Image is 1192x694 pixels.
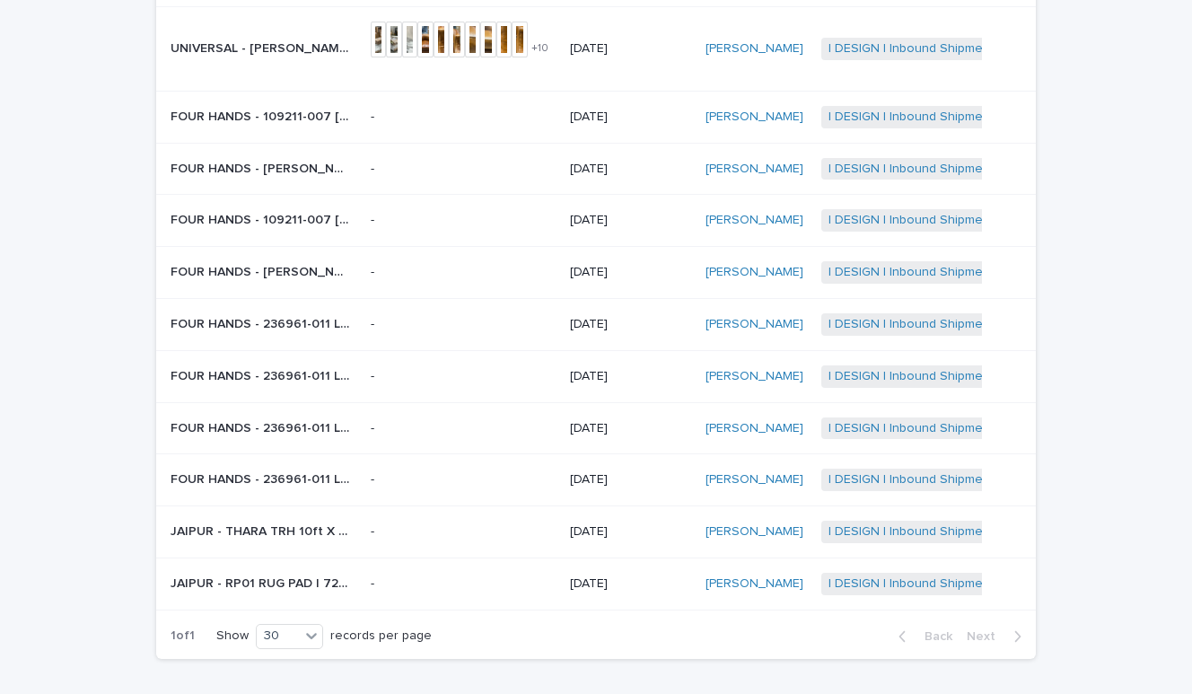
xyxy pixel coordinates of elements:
a: [PERSON_NAME] [706,472,803,488]
p: [DATE] [570,576,691,592]
p: - [371,213,550,228]
p: - [371,265,550,280]
a: [PERSON_NAME] [706,162,803,177]
a: I DESIGN | Inbound Shipment | 24158 [828,317,1038,332]
tr: FOUR HANDS - 236961-011 LIMA STOOL | 73477FOUR HANDS - 236961-011 LIMA STOOL | 73477 -[DATE][PERS... [156,350,1036,402]
tr: UNIVERSAL - [PERSON_NAME] CHAIRS | 71861UNIVERSAL - [PERSON_NAME] CHAIRS | 71861 +10[DATE][PERSON... [156,6,1036,91]
p: FOUR HANDS - 109211-007 WALDON DINING CHAIR | 73298 [171,209,354,228]
tr: FOUR HANDS - 109211-007 [PERSON_NAME] CHAIR | 73296FOUR HANDS - 109211-007 [PERSON_NAME] CHAIR | ... [156,91,1036,143]
p: UNIVERSAL - SARA SWIVEL CHAIRS | 71861 [171,38,354,57]
p: 1 of 1 [156,614,209,658]
p: records per page [330,628,432,644]
a: I DESIGN | Inbound Shipment | 24103 [828,162,1039,177]
p: - [371,369,550,384]
tr: JAIPUR - RP01 RUG PAD | 72550JAIPUR - RP01 RUG PAD | 72550 -[DATE][PERSON_NAME] I DESIGN | Inboun... [156,558,1036,610]
tr: JAIPUR - THARA TRH 10ft X 14ft | 72549JAIPUR - THARA TRH 10ft X 14ft | 72549 -[DATE][PERSON_NAME]... [156,506,1036,558]
tr: FOUR HANDS - [PERSON_NAME] DINING CHAIRS 104374-013 | 73300FOUR HANDS - [PERSON_NAME] DINING CHAI... [156,247,1036,299]
button: Back [884,628,960,645]
p: - [371,524,550,540]
tr: FOUR HANDS - 236961-011 LIMA STOOL | 73479FOUR HANDS - 236961-011 LIMA STOOL | 73479 -[DATE][PERS... [156,402,1036,454]
a: I DESIGN | Inbound Shipment | 24158 [828,369,1038,384]
p: JAIPUR - RP01 RUG PAD | 72550 [171,573,354,592]
tr: FOUR HANDS - [PERSON_NAME] DINING CHAIRS 104374-013 | 73301FOUR HANDS - [PERSON_NAME] DINING CHAI... [156,143,1036,195]
span: + 10 [531,43,548,54]
a: [PERSON_NAME] [706,369,803,384]
a: [PERSON_NAME] [706,265,803,280]
p: [DATE] [570,265,691,280]
tr: FOUR HANDS - 109211-007 [PERSON_NAME] CHAIR | 73298FOUR HANDS - 109211-007 [PERSON_NAME] CHAIR | ... [156,195,1036,247]
p: [DATE] [570,162,691,177]
a: I DESIGN | Inbound Shipment | 24103 [828,213,1039,228]
a: [PERSON_NAME] [706,213,803,228]
p: FOUR HANDS - 236961-011 LIMA STOOL | 73479 [171,417,354,436]
span: Back [914,630,952,643]
p: - [371,317,550,332]
span: Next [967,630,1006,643]
p: - [371,472,550,488]
p: JAIPUR - THARA TRH 10ft X 14ft | 72549 [171,521,354,540]
p: FOUR HANDS - 236961-011 LIMA STOOL | 73478 [171,469,354,488]
p: [DATE] [570,213,691,228]
p: [DATE] [570,524,691,540]
p: [DATE] [570,369,691,384]
button: Next [960,628,1036,645]
a: [PERSON_NAME] [706,41,803,57]
p: Show [216,628,249,644]
p: FOUR HANDS - 236961-011 LIMA STOOL | 73480 [171,313,354,332]
p: [DATE] [570,472,691,488]
p: [DATE] [570,110,691,125]
p: [DATE] [570,421,691,436]
p: FOUR HANDS - 236961-011 LIMA STOOL | 73477 [171,365,354,384]
a: I DESIGN | Inbound Shipment | 23901 [828,576,1039,592]
p: - [371,162,550,177]
a: I DESIGN | Inbound Shipment | 24103 [828,110,1039,125]
a: [PERSON_NAME] [706,421,803,436]
tr: FOUR HANDS - 236961-011 LIMA STOOL | 73478FOUR HANDS - 236961-011 LIMA STOOL | 73478 -[DATE][PERS... [156,454,1036,506]
a: I DESIGN | Inbound Shipment | 24158 [828,472,1038,488]
a: I DESIGN | Inbound Shipment | 24103 [828,265,1039,280]
a: [PERSON_NAME] [706,110,803,125]
p: [DATE] [570,41,691,57]
a: [PERSON_NAME] [706,317,803,332]
a: [PERSON_NAME] [706,524,803,540]
p: [DATE] [570,317,691,332]
p: - [371,576,550,592]
p: - [371,421,550,436]
a: [PERSON_NAME] [706,576,803,592]
a: I DESIGN | Inbound Shipment | 24158 [828,421,1038,436]
p: - [371,110,550,125]
tr: FOUR HANDS - 236961-011 LIMA STOOL | 73480FOUR HANDS - 236961-011 LIMA STOOL | 73480 -[DATE][PERS... [156,298,1036,350]
a: I DESIGN | Inbound Shipment | 23680 [828,41,1041,57]
p: FOUR HANDS - 109211-007 WALDON DINING CHAIR | 73296 [171,106,354,125]
p: FOUR HANDS - FERRIS DINING CHAIRS 104374-013 | 73300 [171,261,354,280]
div: 30 [257,627,300,646]
a: I DESIGN | Inbound Shipment | 23901 [828,524,1039,540]
p: FOUR HANDS - FERRIS DINING CHAIRS 104374-013 | 73301 [171,158,354,177]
